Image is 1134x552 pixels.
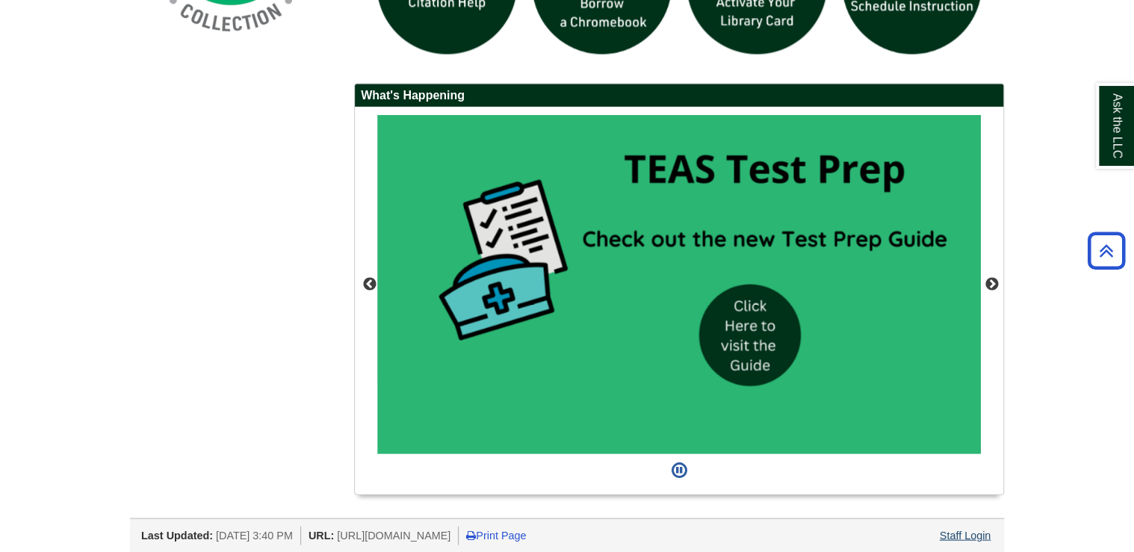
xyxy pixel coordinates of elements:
a: Staff Login [939,529,991,541]
div: This box contains rotating images [377,114,981,454]
a: Back to Top [1082,241,1130,261]
button: Next [985,276,1000,291]
span: [URL][DOMAIN_NAME] [337,529,450,541]
button: Pause [667,453,692,486]
i: Print Page [466,530,476,540]
span: [DATE] 3:40 PM [216,529,293,541]
a: Print Page [466,529,526,541]
img: Check out the new TEAS Test Prep topic guide. [377,114,981,454]
button: Previous [362,276,377,291]
span: Last Updated: [141,529,213,541]
h2: What's Happening [355,84,1003,107]
span: URL: [309,529,334,541]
